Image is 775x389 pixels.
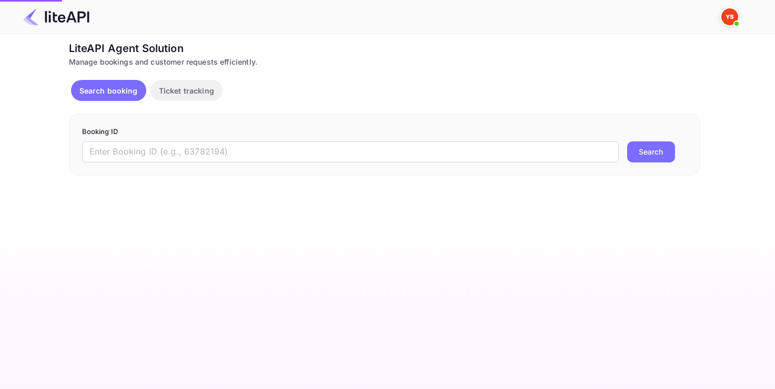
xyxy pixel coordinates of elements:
[82,127,687,137] p: Booking ID
[721,8,738,25] img: Yandex Support
[79,85,138,96] p: Search booking
[159,85,214,96] p: Ticket tracking
[23,8,89,25] img: LiteAPI Logo
[82,141,619,162] input: Enter Booking ID (e.g., 63782194)
[69,56,700,67] div: Manage bookings and customer requests efficiently.
[627,141,675,162] button: Search
[69,40,700,56] div: LiteAPI Agent Solution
